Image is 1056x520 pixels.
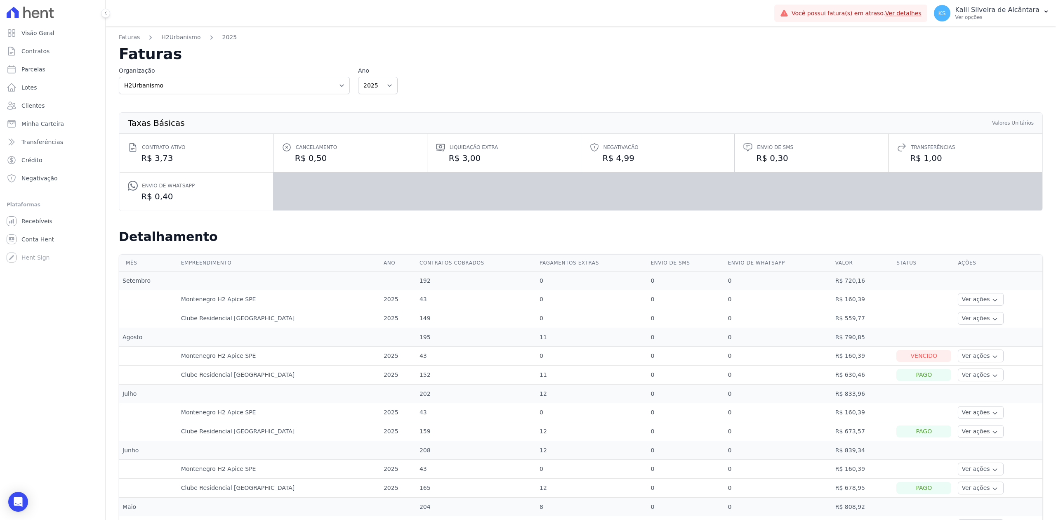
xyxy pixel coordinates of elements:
[222,33,237,42] a: 2025
[416,498,536,516] td: 204
[647,441,724,460] td: 0
[958,312,1003,325] button: Ver ações
[647,366,724,385] td: 0
[119,272,178,290] td: Setembro
[647,422,724,441] td: 0
[647,403,724,422] td: 0
[416,441,536,460] td: 208
[127,119,185,127] th: Taxas Básicas
[3,116,102,132] a: Minha Carteira
[416,290,536,309] td: 43
[416,309,536,328] td: 149
[21,65,45,73] span: Parcelas
[416,255,536,272] th: Contratos cobrados
[647,309,724,328] td: 0
[958,369,1003,381] button: Ver ações
[911,143,955,151] span: Transferências
[725,290,832,309] td: 0
[128,152,265,164] dd: R$ 3,73
[725,272,832,290] td: 0
[380,403,416,422] td: 2025
[21,174,58,182] span: Negativação
[8,492,28,512] div: Open Intercom Messenger
[119,385,178,403] td: Julho
[725,403,832,422] td: 0
[178,366,380,385] td: Clube Residencial [GEOGRAPHIC_DATA]
[897,152,1034,164] dd: R$ 1,00
[647,272,724,290] td: 0
[416,272,536,290] td: 192
[832,460,893,479] td: R$ 160,39
[21,83,37,92] span: Lotes
[958,482,1003,494] button: Ver ações
[380,347,416,366] td: 2025
[119,66,350,75] label: Organização
[282,152,419,164] dd: R$ 0,50
[21,47,49,55] span: Contratos
[536,441,647,460] td: 12
[119,498,178,516] td: Maio
[21,235,54,243] span: Conta Hent
[21,120,64,128] span: Minha Carteira
[178,309,380,328] td: Clube Residencial [GEOGRAPHIC_DATA]
[958,293,1003,306] button: Ver ações
[757,143,793,151] span: Envio de SMS
[416,366,536,385] td: 152
[3,43,102,59] a: Contratos
[416,385,536,403] td: 202
[832,498,893,516] td: R$ 808,92
[536,272,647,290] td: 0
[832,422,893,441] td: R$ 673,57
[436,152,573,164] dd: R$ 3,00
[536,403,647,422] td: 0
[832,255,893,272] th: Valor
[178,255,380,272] th: Empreendimento
[725,255,832,272] th: Envio de Whatsapp
[3,61,102,78] a: Parcelas
[380,366,416,385] td: 2025
[416,479,536,498] td: 165
[832,366,893,385] td: R$ 630,46
[3,231,102,248] a: Conta Hent
[3,25,102,41] a: Visão Geral
[896,350,951,362] div: Vencido
[647,347,724,366] td: 0
[142,143,185,151] span: Contrato ativo
[536,309,647,328] td: 0
[725,366,832,385] td: 0
[416,422,536,441] td: 159
[536,422,647,441] td: 12
[955,14,1039,21] p: Ver opções
[832,272,893,290] td: R$ 720,16
[647,290,724,309] td: 0
[536,328,647,347] td: 11
[21,156,42,164] span: Crédito
[119,47,1043,61] h2: Faturas
[792,9,922,18] span: Você possui fatura(s) em atraso.
[119,441,178,460] td: Junho
[536,479,647,498] td: 12
[832,441,893,460] td: R$ 839,34
[647,460,724,479] td: 0
[178,479,380,498] td: Clube Residencial [GEOGRAPHIC_DATA]
[358,66,398,75] label: Ano
[896,482,951,494] div: Pago
[647,255,724,272] th: Envio de SMS
[927,2,1056,25] button: KS Kalil Silveira de Alcântara Ver opções
[725,460,832,479] td: 0
[832,403,893,422] td: R$ 160,39
[885,10,922,17] a: Ver detalhes
[589,152,726,164] dd: R$ 4,99
[380,479,416,498] td: 2025
[178,347,380,366] td: Montenegro H2 Apice SPE
[725,347,832,366] td: 0
[725,441,832,460] td: 0
[896,425,951,437] div: Pago
[380,422,416,441] td: 2025
[21,217,52,225] span: Recebíveis
[119,33,1043,47] nav: Breadcrumb
[3,97,102,114] a: Clientes
[725,479,832,498] td: 0
[725,385,832,403] td: 0
[832,290,893,309] td: R$ 160,39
